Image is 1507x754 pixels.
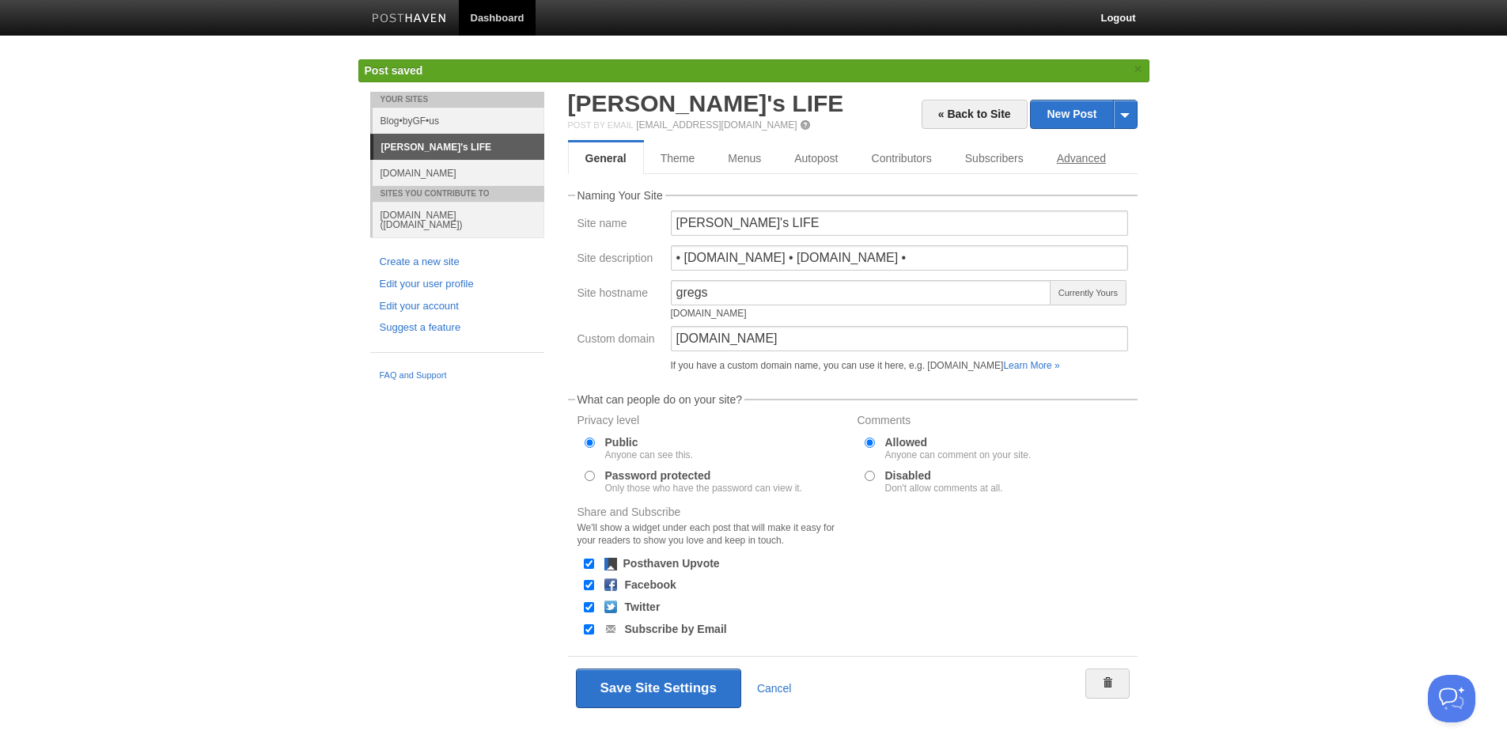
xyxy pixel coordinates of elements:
[370,186,544,202] li: Sites You Contribute To
[568,90,844,116] a: [PERSON_NAME]'s LIFE
[949,142,1040,174] a: Subscribers
[370,92,544,108] li: Your Sites
[885,483,1003,493] div: Don't allow comments at all.
[380,298,535,315] a: Edit your account
[568,142,644,174] a: General
[380,320,535,336] a: Suggest a feature
[623,558,720,569] label: Posthaven Upvote
[605,437,693,460] label: Public
[604,578,617,591] img: facebook.png
[568,120,634,130] span: Post by Email
[577,252,661,267] label: Site description
[922,100,1028,129] a: « Back to Site
[380,254,535,271] a: Create a new site
[885,437,1032,460] label: Allowed
[1003,360,1059,371] a: Learn More »
[644,142,712,174] a: Theme
[576,669,741,708] button: Save Site Settings
[577,415,848,430] label: Privacy level
[636,119,797,131] a: [EMAIL_ADDRESS][DOMAIN_NAME]
[577,287,661,302] label: Site hostname
[577,521,848,547] div: We'll show a widget under each post that will make it easy for your readers to show you love and ...
[671,309,1052,318] div: [DOMAIN_NAME]
[577,333,661,348] label: Custom domain
[625,601,661,612] label: Twitter
[373,202,544,237] a: [DOMAIN_NAME] ([DOMAIN_NAME])
[373,135,544,160] a: [PERSON_NAME]'s LIFE
[778,142,854,174] a: Autopost
[605,450,693,460] div: Anyone can see this.
[625,579,676,590] label: Facebook
[1050,280,1126,305] span: Currently Yours
[577,506,848,551] label: Share and Subscribe
[373,108,544,134] a: Blog•byGF•us
[605,470,802,493] label: Password protected
[380,276,535,293] a: Edit your user profile
[380,369,535,383] a: FAQ and Support
[855,142,949,174] a: Contributors
[858,415,1128,430] label: Comments
[1131,59,1145,79] a: ×
[1031,100,1136,128] a: New Post
[671,361,1128,370] div: If you have a custom domain name, you can use it here, e.g. [DOMAIN_NAME]
[575,190,665,201] legend: Naming Your Site
[575,394,745,405] legend: What can people do on your site?
[757,682,792,695] a: Cancel
[1428,675,1475,722] iframe: Help Scout Beacon - Open
[372,13,447,25] img: Posthaven-bar
[373,160,544,186] a: [DOMAIN_NAME]
[365,64,423,77] span: Post saved
[885,450,1032,460] div: Anyone can comment on your site.
[625,623,727,635] label: Subscribe by Email
[604,601,617,613] img: twitter.png
[1040,142,1123,174] a: Advanced
[885,470,1003,493] label: Disabled
[711,142,778,174] a: Menus
[577,218,661,233] label: Site name
[605,483,802,493] div: Only those who have the password can view it.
